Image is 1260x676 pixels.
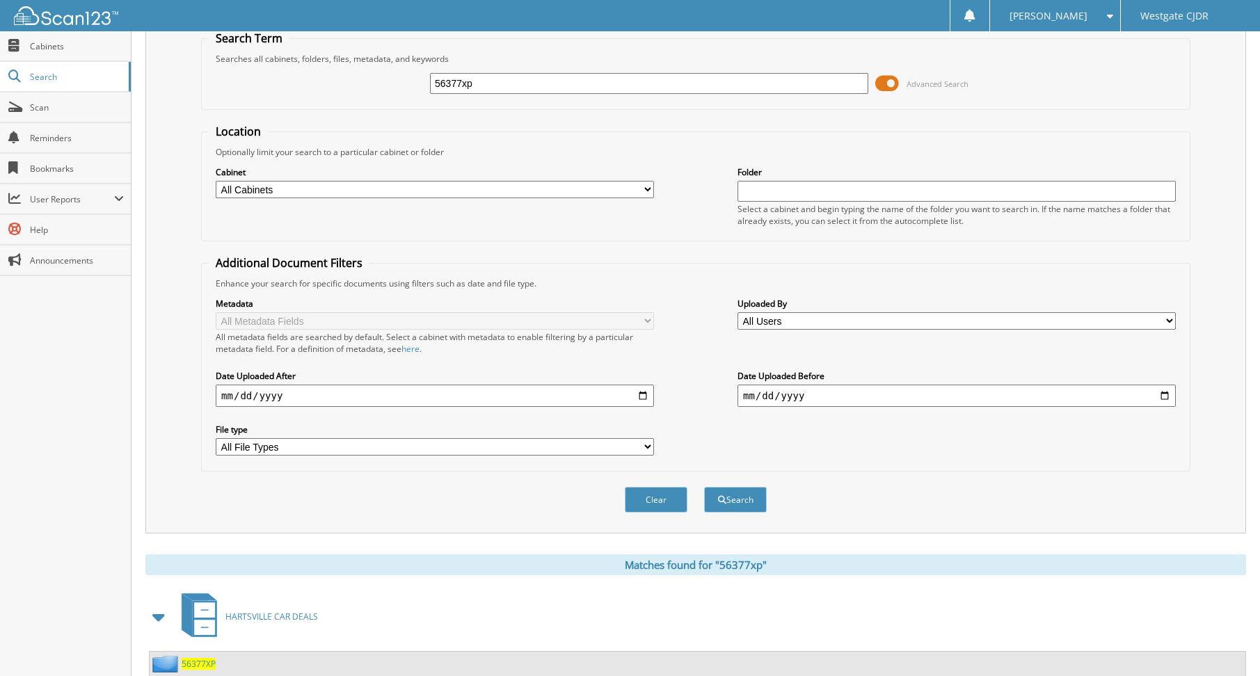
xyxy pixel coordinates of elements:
span: Reminders [30,132,124,144]
label: Folder [737,166,1176,178]
input: end [737,385,1176,407]
span: Scan [30,102,124,113]
span: Help [30,224,124,236]
div: All metadata fields are searched by default. Select a cabinet with metadata to enable filtering b... [216,331,654,355]
span: Bookmarks [30,163,124,175]
div: Optionally limit your search to a particular cabinet or folder [209,146,1183,158]
div: Enhance your search for specific documents using filters such as date and file type. [209,277,1183,289]
div: Searches all cabinets, folders, files, metadata, and keywords [209,53,1183,65]
label: Uploaded By [737,298,1176,309]
img: folder2.png [152,655,182,673]
a: HARTSVILLE CAR DEALS [173,589,318,644]
label: Cabinet [216,166,654,178]
span: User Reports [30,193,114,205]
a: here [401,343,420,355]
legend: Location [209,124,268,139]
span: [PERSON_NAME] [1010,12,1087,20]
div: Matches found for "56377xp" [145,554,1246,575]
a: 56377XP [182,658,216,670]
span: Cabinets [30,40,124,52]
button: Clear [625,487,687,513]
span: Announcements [30,255,124,266]
span: Search [30,71,122,83]
label: File type [216,424,654,435]
legend: Search Term [209,31,289,46]
legend: Additional Document Filters [209,255,369,271]
span: HARTSVILLE CAR DEALS [225,611,318,622]
label: Metadata [216,298,654,309]
img: scan123-logo-white.svg [14,6,118,25]
iframe: Chat Widget [1190,609,1260,676]
button: Search [704,487,767,513]
span: Westgate CJDR [1140,12,1209,20]
input: start [216,385,654,407]
label: Date Uploaded Before [737,370,1176,382]
span: Advanced Search [907,79,968,89]
label: Date Uploaded After [216,370,654,382]
div: Select a cabinet and begin typing the name of the folder you want to search in. If the name match... [737,203,1176,227]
